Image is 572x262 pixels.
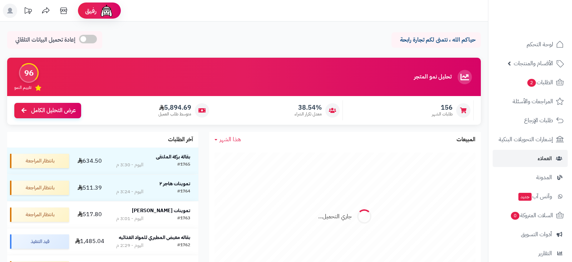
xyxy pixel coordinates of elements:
img: ai-face.png [99,4,114,18]
a: المدونة [493,169,568,186]
strong: بقاله معيض المطيري للمواد الغذائيه [119,234,190,241]
span: إعادة تحميل البيانات التلقائي [15,36,75,44]
span: 156 [432,104,453,111]
td: 511.39 [72,175,108,201]
h3: المبيعات [457,137,475,143]
div: بانتظار المراجعة [10,154,69,168]
a: الطلبات2 [493,74,568,91]
a: هذا الشهر [214,135,241,144]
a: أدوات التسويق [493,226,568,243]
a: التقارير [493,245,568,262]
span: أدوات التسويق [521,229,552,239]
a: العملاء [493,150,568,167]
div: اليوم - 3:24 م [116,188,143,195]
strong: تموينات هاجر ٢ [159,180,190,187]
a: عرض التحليل الكامل [14,103,81,118]
span: إشعارات التحويلات البنكية [499,134,553,144]
span: لوحة التحكم [527,39,553,49]
h3: آخر الطلبات [168,137,193,143]
span: جديد [518,193,532,201]
div: جاري التحميل... [318,213,352,221]
div: اليوم - 2:29 م [116,242,143,249]
span: المدونة [536,172,552,182]
span: معدل تكرار الشراء [295,111,322,117]
td: 1,485.04 [72,228,108,255]
span: الطلبات [527,77,553,87]
div: اليوم - 3:01 م [116,215,143,222]
span: وآتس آب [518,191,552,201]
strong: بقالة بركة الملتقى [156,153,190,161]
a: المراجعات والأسئلة [493,93,568,110]
a: لوحة التحكم [493,36,568,53]
td: 517.80 [72,201,108,228]
strong: تموينات [PERSON_NAME] [132,207,190,214]
div: قيد التنفيذ [10,234,69,249]
h3: تحليل نمو المتجر [414,74,452,80]
span: 5,894.69 [158,104,191,111]
span: تقييم النمو [14,85,31,91]
div: اليوم - 3:30 م [116,161,143,168]
div: #1765 [177,161,190,168]
span: 38.54% [295,104,322,111]
span: رفيق [85,6,97,15]
a: إشعارات التحويلات البنكية [493,131,568,148]
span: التقارير [538,248,552,258]
span: السلات المتروكة [510,210,553,220]
span: هذا الشهر [220,135,241,144]
div: #1762 [177,242,190,249]
div: #1764 [177,188,190,195]
span: طلبات الشهر [432,111,453,117]
span: طلبات الإرجاع [524,115,553,125]
span: 0 [511,212,519,220]
span: المراجعات والأسئلة [513,96,553,106]
span: العملاء [538,153,552,163]
a: السلات المتروكة0 [493,207,568,224]
span: الأقسام والمنتجات [514,58,553,68]
span: متوسط طلب العميل [158,111,191,117]
a: وآتس آبجديد [493,188,568,205]
p: حياكم الله ، نتمنى لكم تجارة رابحة [397,36,475,44]
div: #1763 [177,215,190,222]
td: 634.50 [72,148,108,174]
div: بانتظار المراجعة [10,181,69,195]
span: عرض التحليل الكامل [31,106,76,115]
a: طلبات الإرجاع [493,112,568,129]
div: بانتظار المراجعة [10,208,69,222]
span: 2 [527,79,536,87]
a: تحديثات المنصة [19,4,37,20]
